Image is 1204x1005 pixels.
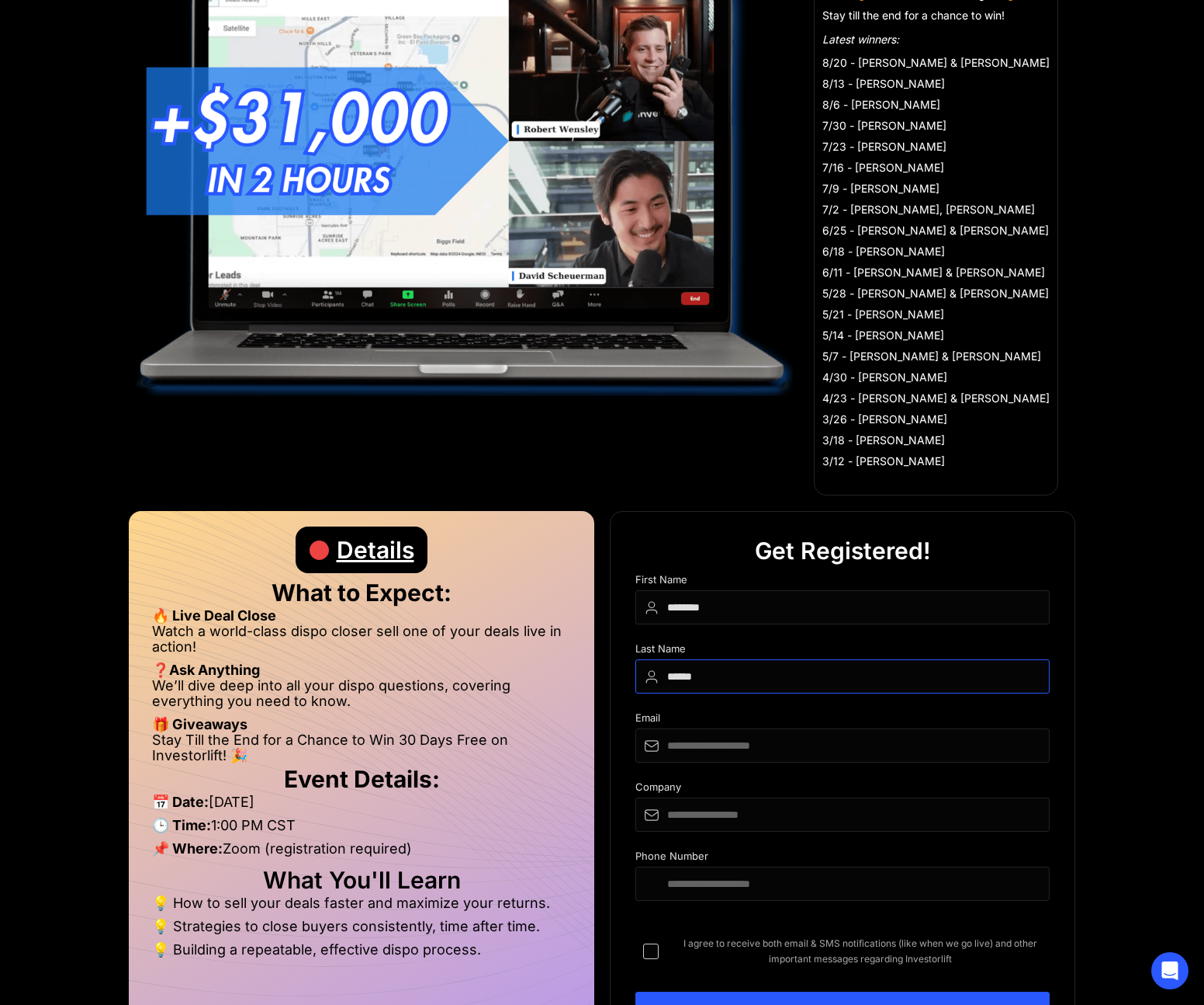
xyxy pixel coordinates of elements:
[152,942,571,958] li: 💡 Building a repeatable, effective dispo process.
[152,841,571,864] li: Zoom (registration required)
[822,33,899,46] em: Latest winners:
[152,732,571,763] li: Stay Till the End for a Chance to Win 30 Days Free on Investorlift! 🎉
[152,840,223,857] strong: 📌 Where:
[152,895,571,919] li: 💡 How to sell your deals faster and maximize your returns.
[152,818,571,841] li: 1:00 PM CST
[152,678,571,717] li: We’ll dive deep into all your dispo questions, covering everything you need to know.
[635,712,1050,729] div: Email
[152,607,276,624] strong: 🔥 Live Deal Close
[822,52,1050,471] li: 8/20 - [PERSON_NAME] & [PERSON_NAME] 8/13 - [PERSON_NAME] 8/6 - [PERSON_NAME] 7/30 - [PERSON_NAME...
[755,527,931,574] div: Get Registered!
[152,919,571,942] li: 💡 Strategies to close buyers consistently, time after time.
[284,765,440,793] strong: Event Details:
[152,624,571,662] li: Watch a world-class dispo closer sell one of your deals live in action!
[635,643,1050,659] div: Last Name
[822,8,1050,23] li: Stay till the end for a chance to win!
[152,716,247,732] strong: 🎁 Giveaways
[635,781,1050,798] div: Company
[1151,952,1188,989] div: Open Intercom Messenger
[635,850,1050,867] div: Phone Number
[152,794,209,810] strong: 📅 Date:
[152,817,211,833] strong: 🕒 Time:
[337,527,414,573] div: Details
[671,936,1050,967] span: I agree to receive both email & SMS notifications (like when we go live) and other important mess...
[635,574,1050,590] div: First Name
[152,872,571,888] h2: What You'll Learn
[152,662,260,678] strong: ❓Ask Anything
[152,795,571,818] li: [DATE]
[272,579,451,607] strong: What to Expect:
